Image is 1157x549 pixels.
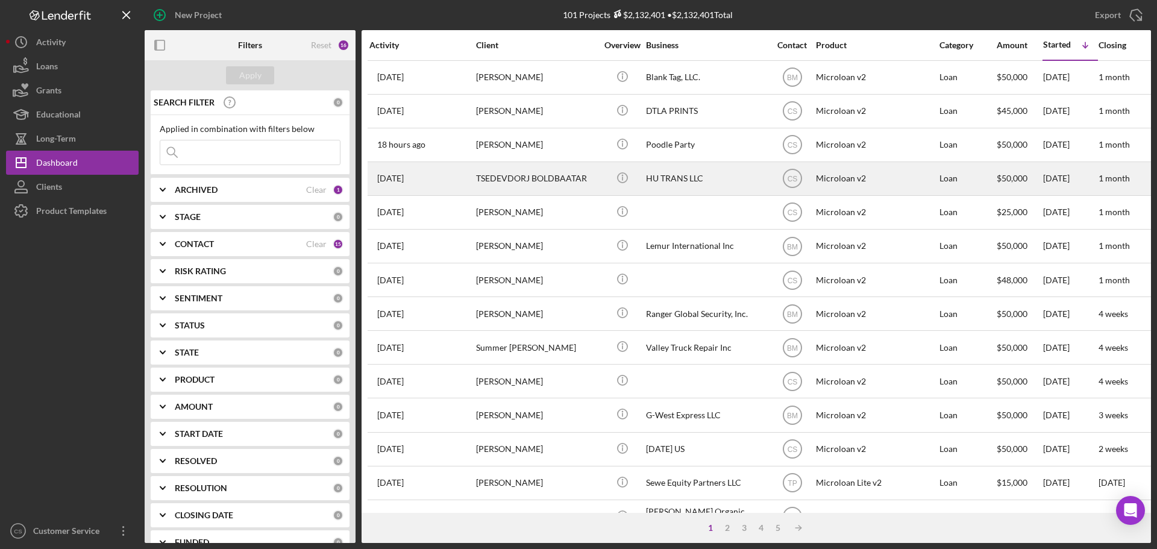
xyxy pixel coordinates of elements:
div: 0 [333,347,343,358]
div: [DATE] [1043,95,1097,127]
div: [PERSON_NAME] [476,264,597,296]
div: 0 [333,483,343,494]
div: 0 [333,97,343,108]
div: Microloan v2 [816,433,936,465]
div: [DATE] [1043,467,1097,499]
span: $50,000 [997,309,1027,319]
button: Product Templates [6,199,139,223]
div: [PERSON_NAME] [476,61,597,93]
time: 1 month [1099,105,1130,116]
div: Loan [939,467,996,499]
b: RISK RATING [175,266,226,276]
button: Activity [6,30,139,54]
div: Microloan v2 [816,61,936,93]
time: 2025-10-15 03:17 [377,140,425,149]
div: 0 [333,374,343,385]
span: $50,000 [997,342,1027,353]
div: Microloan Lite v2 [816,467,936,499]
div: [DATE] [1043,331,1097,363]
div: Loan [939,399,996,431]
div: Loan [939,61,996,93]
b: Filters [238,40,262,50]
div: Clear [306,185,327,195]
div: Microloan v2 [816,230,936,262]
text: CS [787,276,797,284]
div: $2,132,401 [610,10,665,20]
button: Export [1083,3,1151,27]
div: [DATE] [1043,365,1097,397]
button: Clients [6,175,139,199]
time: 4 weeks [1099,376,1128,386]
time: [DATE] [1099,477,1125,488]
time: 2025-10-02 23:08 [377,207,404,217]
time: 2025-10-07 23:57 [377,72,404,82]
div: Loan [939,501,996,533]
time: 2025-09-29 21:00 [377,410,404,420]
div: [PERSON_NAME] [476,399,597,431]
div: [DATE] [1043,61,1097,93]
div: Customer Service [30,519,108,546]
b: STAGE [175,212,201,222]
time: 2025-10-03 17:43 [377,241,404,251]
button: Educational [6,102,139,127]
button: CSCustomer Service [6,519,139,543]
div: DTLA PRINTS [646,95,767,127]
div: Clear [306,239,327,249]
span: $45,000 [997,105,1027,116]
div: Applied in combination with filters below [160,124,340,134]
time: 2 weeks [1099,444,1128,454]
button: Long-Term [6,127,139,151]
div: Microloan v2 [816,501,936,533]
text: CS [787,513,797,521]
b: STATE [175,348,199,357]
time: 4 weeks [1099,309,1128,319]
text: BM [787,74,798,82]
div: Microloan v2 [816,163,936,195]
div: Business [646,40,767,50]
div: Microloan v2 [816,298,936,330]
div: [DATE] [1043,129,1097,161]
button: Loans [6,54,139,78]
text: BM [787,310,798,318]
div: Product [816,40,936,50]
div: Microloan v2 [816,95,936,127]
div: [PERSON_NAME] [476,230,597,262]
b: FUNDED [175,538,209,547]
time: 3 weeks [1099,410,1128,420]
div: Loan [939,298,996,330]
div: Loan [939,230,996,262]
div: Category [939,40,996,50]
div: Microloan v2 [816,399,936,431]
span: $50,000 [997,173,1027,183]
time: 1 month [1099,139,1130,149]
div: Loan [939,95,996,127]
div: Loan [939,331,996,363]
button: New Project [145,3,234,27]
time: 1 month [1099,275,1130,285]
time: 2025-10-06 20:39 [377,106,404,116]
time: 4 weeks [1099,342,1128,353]
button: Grants [6,78,139,102]
div: Microloan v2 [816,331,936,363]
div: Dashboard [36,151,78,178]
time: 2025-10-08 21:10 [377,343,404,353]
span: $40,000 [997,511,1027,521]
div: [DATE] [1043,433,1097,465]
div: Product Templates [36,199,107,226]
div: 0 [333,428,343,439]
div: 0 [333,212,343,222]
text: CS [787,445,797,454]
text: BM [787,344,798,352]
div: [PERSON_NAME] [476,433,597,465]
div: Loans [36,54,58,81]
b: SEARCH FILTER [154,98,215,107]
div: [DATE] [1043,230,1097,262]
div: Amount [997,40,1042,50]
div: Activity [369,40,475,50]
div: [PERSON_NAME] [476,501,597,533]
div: Microloan v2 [816,196,936,228]
div: 0 [333,456,343,466]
